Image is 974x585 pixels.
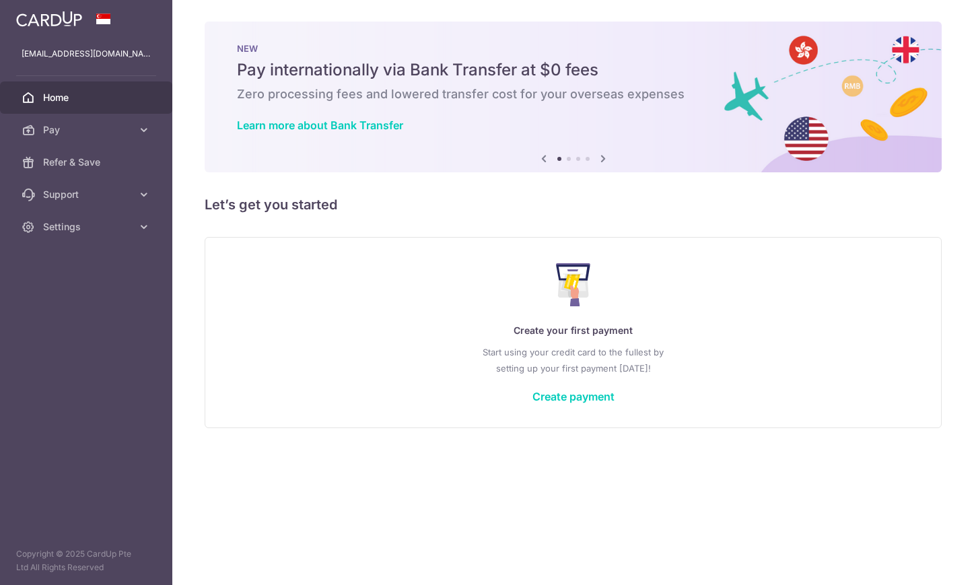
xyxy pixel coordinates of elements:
h6: Zero processing fees and lowered transfer cost for your overseas expenses [237,86,909,102]
h5: Pay internationally via Bank Transfer at $0 fees [237,59,909,81]
img: Make Payment [556,263,590,306]
p: NEW [237,43,909,54]
img: CardUp [16,11,82,27]
h5: Let’s get you started [205,194,942,215]
span: Pay [43,123,132,137]
span: Support [43,188,132,201]
span: Settings [43,220,132,234]
img: Bank transfer banner [205,22,942,172]
p: Start using your credit card to the fullest by setting up your first payment [DATE]! [232,344,914,376]
a: Create payment [532,390,615,403]
p: Create your first payment [232,322,914,339]
a: Learn more about Bank Transfer [237,118,403,132]
span: Refer & Save [43,156,132,169]
span: Home [43,91,132,104]
p: [EMAIL_ADDRESS][DOMAIN_NAME] [22,47,151,61]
